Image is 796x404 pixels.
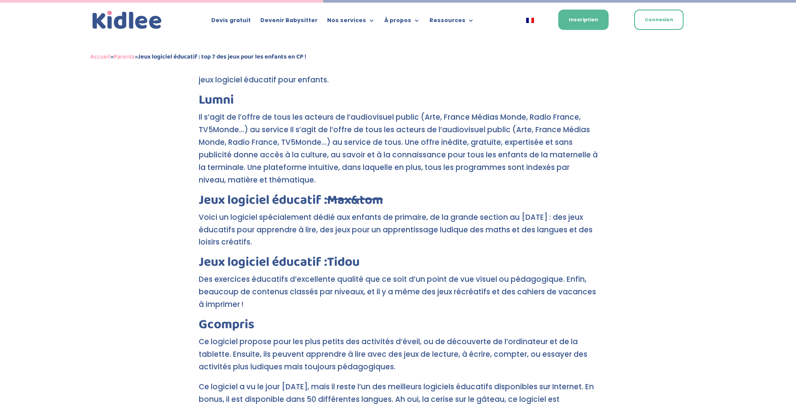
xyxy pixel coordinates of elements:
[90,52,306,62] span: » »
[199,90,234,111] a: Lumni
[114,52,135,62] a: Parents
[327,190,383,211] a: Max&tom
[211,17,251,27] a: Devis gratuit
[90,9,164,32] img: logo_kidlee_bleu
[327,17,375,27] a: Nos services
[138,52,306,62] strong: Jeux logiciel éducatif : top 7 des jeux pour les enfants en CP !
[429,17,474,27] a: Ressources
[90,9,164,32] a: Kidlee Logo
[199,211,598,256] p: Voici un logiciel spécialement dédié aux enfants de primaire, de la grande section au [DATE] : de...
[199,111,598,193] p: Il s’agit de l’offre de tous les acteurs de l’audiovisuel public (Arte, France Médias Monde, Radi...
[558,10,609,30] a: Inscription
[634,10,684,30] a: Connexion
[199,273,598,318] p: Des exercices éducatifs d’excellente qualité que ce soit d’un point de vue visuel ou pédagogique....
[199,336,598,381] p: Ce logiciel propose pour les plus petits des activités d’éveil, ou de découverte de l’ordinateur ...
[199,256,598,273] h2: Jeux logiciel éducatif :
[199,194,598,211] h2: Jeux logiciel éducatif :
[260,17,318,27] a: Devenir Babysitter
[90,52,111,62] a: Accueil
[384,17,420,27] a: À propos
[526,18,534,23] img: Français
[199,314,254,335] a: Gcompris
[327,252,360,273] a: Tidou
